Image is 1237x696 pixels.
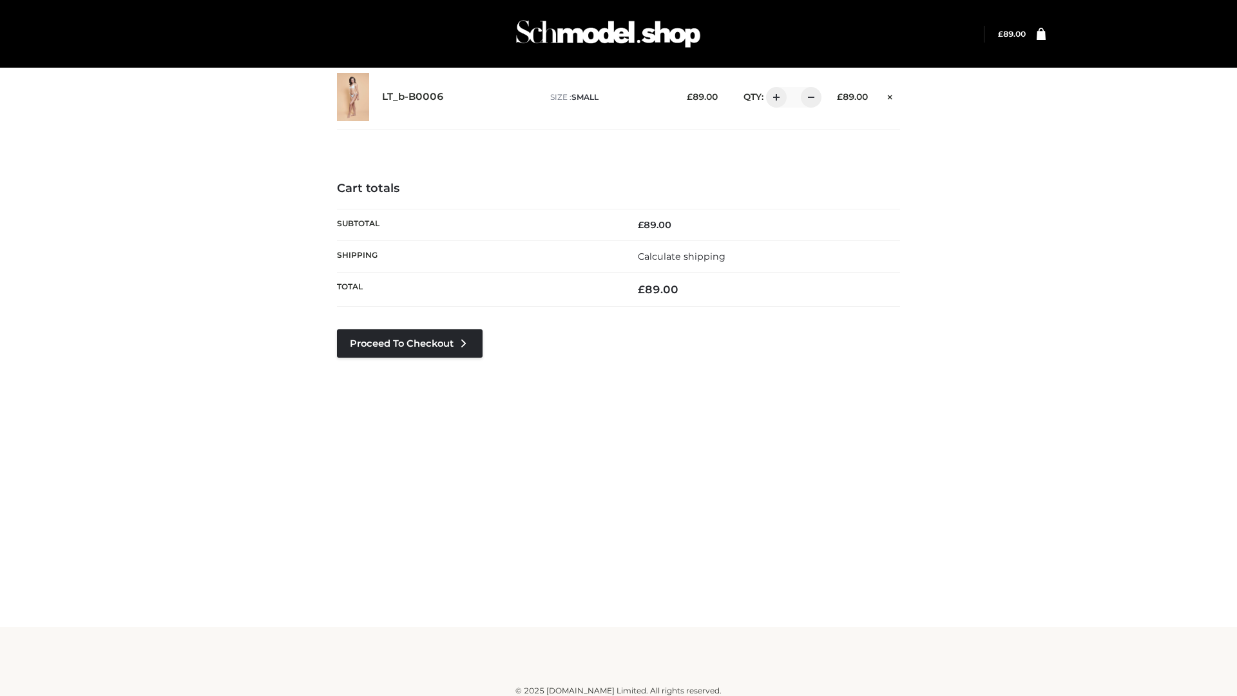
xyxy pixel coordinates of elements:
span: £ [638,219,644,231]
a: Proceed to Checkout [337,329,483,358]
a: LT_b-B0006 [382,91,444,103]
bdi: 89.00 [837,92,868,102]
bdi: 89.00 [998,29,1026,39]
a: Remove this item [881,87,900,104]
h4: Cart totals [337,182,900,196]
p: size : [550,92,667,103]
th: Subtotal [337,209,618,240]
span: £ [998,29,1003,39]
bdi: 89.00 [687,92,718,102]
th: Shipping [337,240,618,272]
span: £ [638,283,645,296]
th: Total [337,273,618,307]
a: Calculate shipping [638,251,725,262]
a: £89.00 [998,29,1026,39]
bdi: 89.00 [638,219,671,231]
span: SMALL [571,92,599,102]
bdi: 89.00 [638,283,678,296]
div: QTY: [731,87,817,108]
span: £ [687,92,693,102]
img: Schmodel Admin 964 [512,8,705,59]
span: £ [837,92,843,102]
